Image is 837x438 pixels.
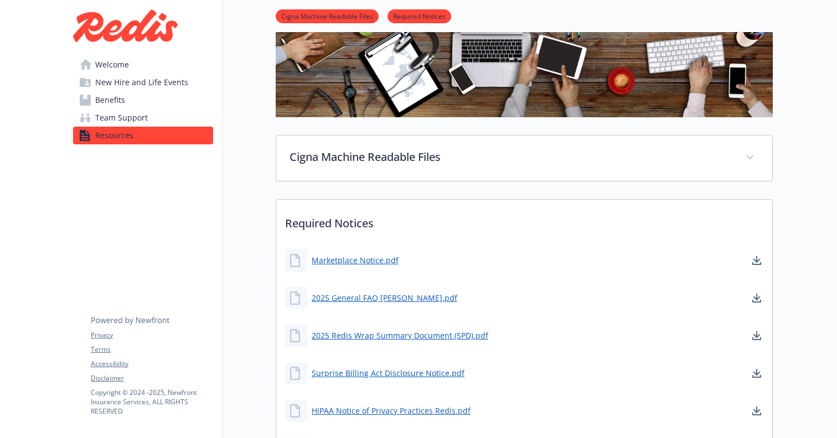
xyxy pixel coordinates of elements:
[91,345,213,354] a: Terms
[91,373,213,383] a: Disclaimer
[276,11,379,21] a: Cigna Machine Readable Files
[73,74,213,91] a: New Hire and Life Events
[750,404,763,418] a: download document
[95,127,133,144] span: Resources
[95,56,129,74] span: Welcome
[750,329,763,342] a: download document
[91,359,213,369] a: Accessibility
[750,291,763,305] a: download document
[290,149,732,165] p: Cigna Machine Readable Files
[95,74,188,91] span: New Hire and Life Events
[312,405,471,416] a: HIPAA Notice of Privacy Practices Redis.pdf
[95,109,148,127] span: Team Support
[91,330,213,340] a: Privacy
[73,91,213,109] a: Benefits
[91,388,213,416] p: Copyright © 2024 - 2025 , Newfront Insurance Services, ALL RIGHTS RESERVED
[312,367,464,379] a: Surprise Billing Act Disclosure Notice.pdf
[276,135,772,181] div: Cigna Machine Readable Files
[95,91,125,109] span: Benefits
[750,367,763,380] a: download document
[387,11,451,21] a: Required Notices
[73,127,213,144] a: Resources
[750,254,763,267] a: download document
[312,254,399,266] a: Marketplace Notice.pdf
[312,292,457,304] a: 2025 General FAQ [PERSON_NAME].pdf
[276,200,772,241] p: Required Notices
[73,109,213,127] a: Team Support
[73,56,213,74] a: Welcome
[312,330,488,341] a: 2025 Redis Wrap Summary Document (SPD).pdf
